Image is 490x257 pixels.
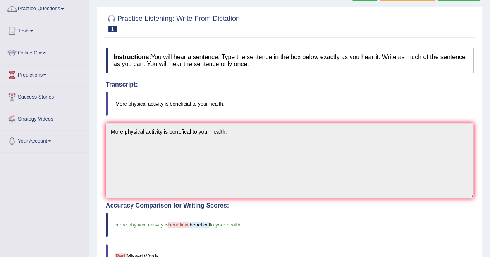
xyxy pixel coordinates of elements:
h4: Accuracy Comparison for Writing Scores: [106,202,473,209]
h2: Practice Listening: Write From Dictation [106,13,240,32]
span: benefical [189,222,210,228]
h4: Transcript: [106,81,473,88]
a: Success Stories [0,86,89,106]
b: Instructions: [113,54,151,60]
a: Predictions [0,64,89,83]
span: to your health [210,222,241,228]
h4: You will hear a sentence. Type the sentence in the box below exactly as you hear it. Write as muc... [106,48,473,73]
a: Online Class [0,42,89,61]
a: Your Account [0,130,89,150]
span: more physical activity is [115,222,168,228]
span: beneficial [168,222,190,228]
a: Strategy Videos [0,108,89,128]
a: Tests [0,20,89,39]
span: 1 [108,26,117,32]
blockquote: More physical activity is beneficial to your health. [106,92,473,116]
